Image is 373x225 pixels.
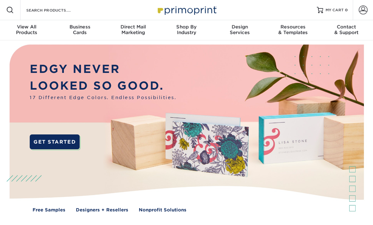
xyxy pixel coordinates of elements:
a: GET STARTED [30,134,79,149]
span: Design [213,24,266,30]
p: LOOKED SO GOOD. [30,77,176,94]
div: & Templates [266,24,320,35]
a: Contact& Support [320,20,373,40]
span: Contact [320,24,373,30]
span: Business [53,24,107,30]
a: BusinessCards [53,20,107,40]
a: Shop ByIndustry [160,20,213,40]
img: Primoprint [155,3,218,17]
a: Direct MailMarketing [107,20,160,40]
span: MY CART [326,8,344,13]
a: Nonprofit Solutions [139,206,186,213]
span: Direct Mail [107,24,160,30]
span: Shop By [160,24,213,30]
div: Industry [160,24,213,35]
a: Free Samples [33,206,65,213]
input: SEARCH PRODUCTS..... [26,6,87,14]
a: Resources& Templates [266,20,320,40]
p: EDGY NEVER [30,61,176,77]
span: 0 [345,8,348,12]
span: 17 Different Edge Colors. Endless Possibilities. [30,94,176,101]
div: Services [213,24,266,35]
a: DesignServices [213,20,266,40]
span: Resources [266,24,320,30]
div: Cards [53,24,107,35]
div: Marketing [107,24,160,35]
a: Designers + Resellers [76,206,128,213]
div: & Support [320,24,373,35]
